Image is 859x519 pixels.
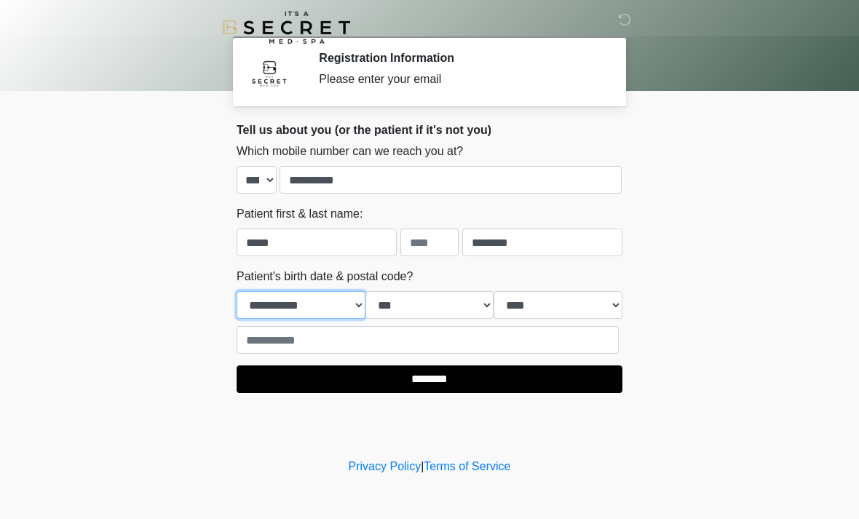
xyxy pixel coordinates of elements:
a: Terms of Service [424,460,510,472]
a: | [421,460,424,472]
label: Patient's birth date & postal code? [237,268,413,285]
h2: Tell us about you (or the patient if it's not you) [237,123,622,137]
h2: Registration Information [319,51,601,65]
img: Agent Avatar [248,51,291,95]
label: Which mobile number can we reach you at? [237,143,463,160]
div: Please enter your email [319,71,601,88]
label: Patient first & last name: [237,205,363,223]
img: It's A Secret Med Spa Logo [222,11,350,44]
a: Privacy Policy [349,460,421,472]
